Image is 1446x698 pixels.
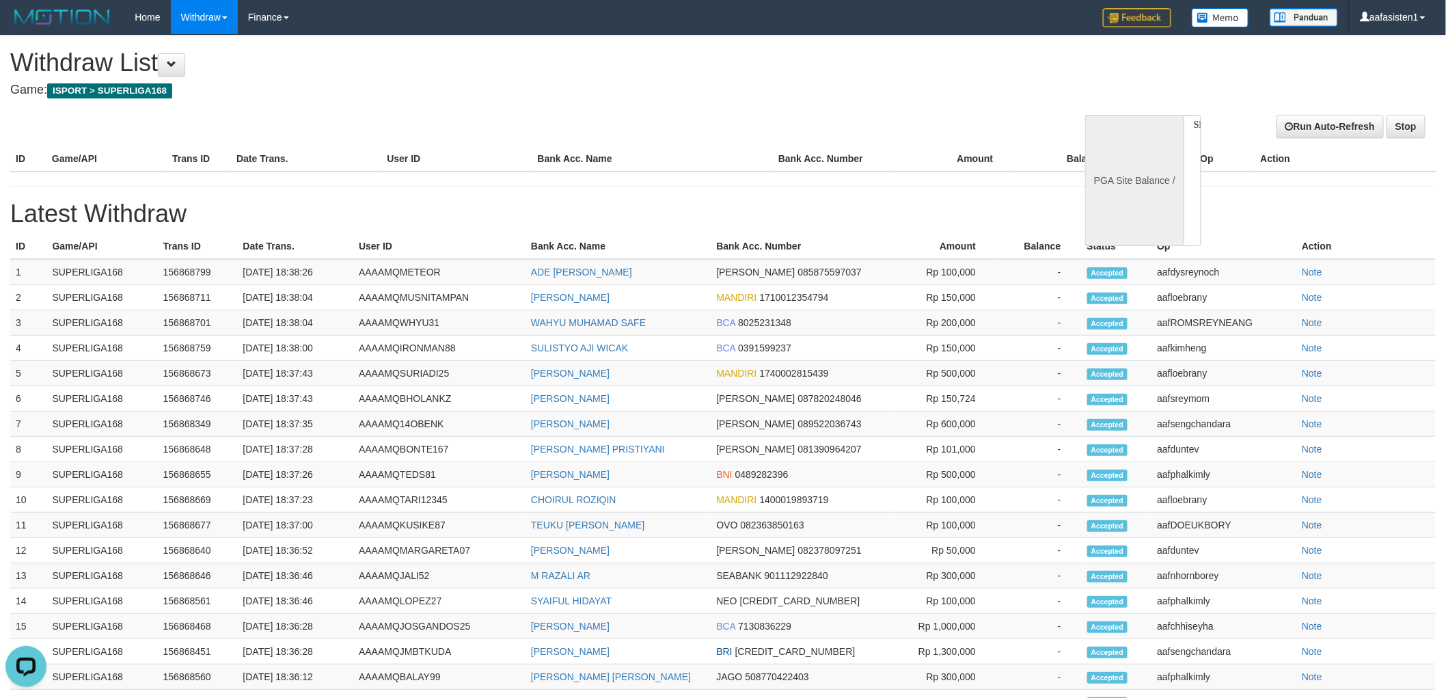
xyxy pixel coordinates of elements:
[996,259,1081,285] td: -
[158,614,238,639] td: 156868468
[353,462,526,487] td: AAAAMQTEDS81
[889,513,996,538] td: Rp 100,000
[532,146,773,172] th: Bank Acc. Name
[46,538,157,563] td: SUPERLIGA168
[1302,646,1322,657] a: Note
[1152,639,1297,665] td: aafsengchandara
[353,614,526,639] td: AAAAMQJOSGANDOS25
[735,646,856,657] span: [CREDIT_CARD_NUMBER]
[1302,393,1322,404] a: Note
[889,386,996,412] td: Rp 150,724
[10,589,46,614] td: 14
[46,310,157,336] td: SUPERLIGA168
[889,639,996,665] td: Rp 1,300,000
[158,538,238,563] td: 156868640
[1302,595,1322,606] a: Note
[716,444,795,455] span: [PERSON_NAME]
[889,412,996,437] td: Rp 600,000
[237,513,353,538] td: [DATE] 18:37:00
[1087,394,1128,405] span: Accepted
[5,5,46,46] button: Open LiveChat chat widget
[158,259,238,285] td: 156868799
[1270,8,1338,27] img: panduan.png
[996,361,1081,386] td: -
[531,671,691,682] a: [PERSON_NAME] [PERSON_NAME]
[353,336,526,361] td: AAAAMQIRONMAN88
[1152,285,1297,310] td: aafloebrany
[10,336,46,361] td: 4
[158,639,238,665] td: 156868451
[46,487,157,513] td: SUPERLIGA168
[996,412,1081,437] td: -
[996,487,1081,513] td: -
[889,437,996,462] td: Rp 101,000
[46,234,157,259] th: Game/API
[46,336,157,361] td: SUPERLIGA168
[1087,470,1128,481] span: Accepted
[237,639,353,665] td: [DATE] 18:36:28
[740,595,860,606] span: [CREDIT_CARD_NUMBER]
[1087,495,1128,507] span: Accepted
[716,418,795,429] span: [PERSON_NAME]
[158,589,238,614] td: 156868561
[1152,665,1297,690] td: aafphalkimly
[353,437,526,462] td: AAAAMQBONTE167
[996,665,1081,690] td: -
[353,386,526,412] td: AAAAMQBHOLANKZ
[237,386,353,412] td: [DATE] 18:37:43
[531,520,644,531] a: TEUKU [PERSON_NAME]
[716,317,735,328] span: BCA
[716,469,732,480] span: BNI
[765,570,828,581] span: 901112922840
[46,513,157,538] td: SUPERLIGA168
[353,412,526,437] td: AAAAMQ14OBENK
[996,538,1081,563] td: -
[1302,317,1322,328] a: Note
[1302,343,1322,353] a: Note
[158,665,238,690] td: 156868560
[760,494,829,505] span: 1400019893719
[531,317,646,328] a: WAHYU MUHAMAD SAFE
[158,487,238,513] td: 156868669
[531,418,610,429] a: [PERSON_NAME]
[10,310,46,336] td: 3
[237,310,353,336] td: [DATE] 18:38:04
[1087,571,1128,582] span: Accepted
[237,487,353,513] td: [DATE] 18:37:23
[889,336,996,361] td: Rp 150,000
[10,513,46,538] td: 11
[1087,343,1128,355] span: Accepted
[996,437,1081,462] td: -
[46,259,157,285] td: SUPERLIGA168
[1302,570,1322,581] a: Note
[746,671,809,682] span: 508770422403
[237,437,353,462] td: [DATE] 18:37:28
[46,665,157,690] td: SUPERLIGA168
[716,671,742,682] span: JAGO
[158,437,238,462] td: 156868648
[158,462,238,487] td: 156868655
[531,469,610,480] a: [PERSON_NAME]
[1152,487,1297,513] td: aafloebrany
[237,563,353,589] td: [DATE] 18:36:46
[735,469,789,480] span: 0489282396
[1302,621,1322,632] a: Note
[996,285,1081,310] td: -
[1302,418,1322,429] a: Note
[167,146,231,172] th: Trans ID
[1152,336,1297,361] td: aafkimheng
[1302,545,1322,556] a: Note
[381,146,532,172] th: User ID
[1192,8,1249,27] img: Button%20Memo.svg
[1087,672,1128,684] span: Accepted
[889,361,996,386] td: Rp 500,000
[237,462,353,487] td: [DATE] 18:37:26
[1302,671,1322,682] a: Note
[716,292,756,303] span: MANDIRI
[158,563,238,589] td: 156868646
[1087,520,1128,532] span: Accepted
[353,538,526,563] td: AAAAMQMARGARETA07
[760,368,829,379] span: 1740002815439
[10,437,46,462] td: 8
[996,310,1081,336] td: -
